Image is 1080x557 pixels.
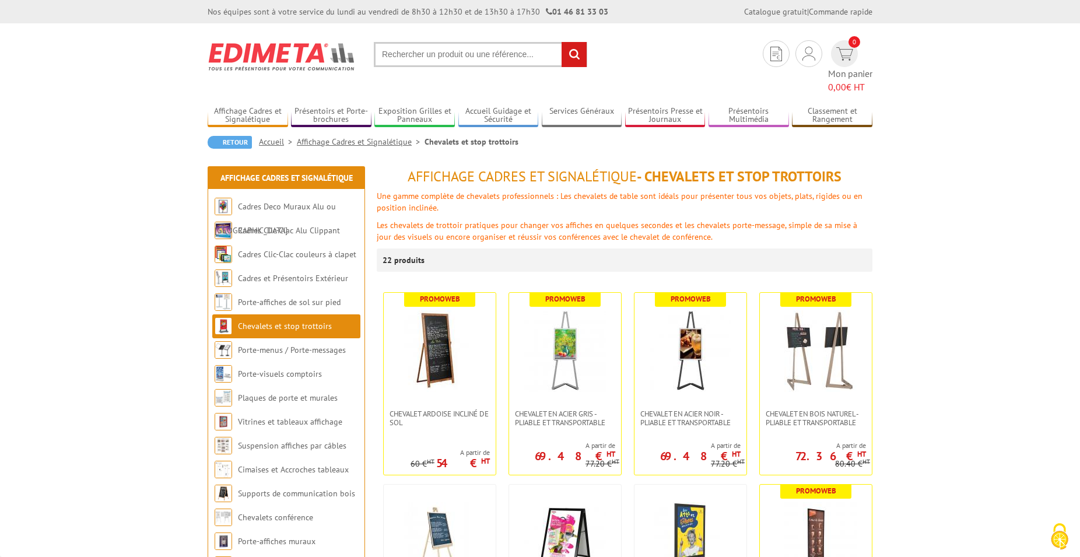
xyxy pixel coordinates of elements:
span: 0 [848,36,860,48]
sup: HT [612,457,619,465]
a: Commande rapide [809,6,872,17]
a: Chevalets et stop trottoirs [238,321,332,331]
h1: - Chevalets et stop trottoirs [377,169,872,184]
a: Exposition Grilles et Panneaux [374,106,455,125]
img: Cimaises et Accroches tableaux [215,461,232,478]
a: Accueil [259,136,297,147]
a: Suspension affiches par câbles [238,440,346,451]
img: Chevalet en bois naturel - Pliable et transportable [775,310,857,392]
a: Classement et Rangement [792,106,872,125]
span: A partir de [634,441,741,450]
a: devis rapide 0 Mon panier 0,00€ HT [828,40,872,94]
span: Chevalet Ardoise incliné de sol [390,409,490,427]
sup: HT [481,456,490,466]
a: Cadres Clic-Clac Alu Clippant [238,225,340,236]
a: Retour [208,136,252,149]
a: Porte-menus / Porte-messages [238,345,346,355]
sup: HT [857,449,866,459]
img: devis rapide [802,47,815,61]
img: Chevalet en Acier noir - Pliable et transportable [650,310,731,392]
a: Accueil Guidage et Sécurité [458,106,539,125]
a: Porte-affiches muraux [238,536,315,547]
img: Chevalets et stop trottoirs [215,317,232,335]
img: Supports de communication bois [215,485,232,502]
span: A partir de [411,448,490,457]
a: Chevalets conférence [238,512,313,523]
a: Chevalet Ardoise incliné de sol [384,409,496,427]
input: rechercher [562,42,587,67]
img: Plaques de porte et murales [215,389,232,407]
a: Affichage Cadres et Signalétique [297,136,425,147]
a: Chevalet en Acier noir - Pliable et transportable [634,409,746,427]
img: Porte-affiches muraux [215,533,232,550]
span: Les chevalets de trottoir pratiques pour changer vos affiches en quelques secondes et les chevale... [377,220,857,242]
span: Chevalet en bois naturel - Pliable et transportable [766,409,866,427]
img: Porte-visuels comptoirs [215,365,232,383]
span: Mon panier [828,67,872,94]
img: Chevalets conférence [215,509,232,526]
a: Affichage Cadres et Signalétique [220,173,353,183]
b: Promoweb [545,294,585,304]
a: Vitrines et tableaux affichage [238,416,342,427]
b: Promoweb [671,294,711,304]
sup: HT [606,449,615,459]
a: Chevalet en Acier gris - Pliable et transportable [509,409,621,427]
span: 0,00 [828,81,846,93]
b: Promoweb [796,486,836,496]
sup: HT [862,457,870,465]
li: Chevalets et stop trottoirs [425,136,518,148]
img: Porte-affiches de sol sur pied [215,293,232,311]
strong: 01 46 81 33 03 [546,6,608,17]
p: 77.20 € [711,460,745,468]
sup: HT [732,449,741,459]
sup: HT [427,457,434,465]
a: Présentoirs Multimédia [709,106,789,125]
img: devis rapide [770,47,782,61]
span: A partir de [760,441,866,450]
img: Cookies (fenêtre modale) [1045,522,1074,551]
img: Chevalet Ardoise incliné de sol [399,310,481,392]
div: Nos équipes sont à votre service du lundi au vendredi de 8h30 à 12h30 et de 13h30 à 17h30 [208,6,608,17]
p: 80.40 € [835,460,870,468]
a: Supports de communication bois [238,488,355,499]
span: € HT [828,80,872,94]
img: Vitrines et tableaux affichage [215,413,232,430]
a: Plaques de porte et murales [238,393,338,403]
p: 77.20 € [585,460,619,468]
b: Promoweb [420,294,460,304]
img: Chevalet en Acier gris - Pliable et transportable [524,310,606,392]
button: Cookies (fenêtre modale) [1039,517,1080,557]
sup: HT [737,457,745,465]
a: Catalogue gratuit [744,6,807,17]
a: Porte-visuels comptoirs [238,369,322,379]
a: Affichage Cadres et Signalétique [208,106,288,125]
a: Porte-affiches de sol sur pied [238,297,341,307]
img: Cadres et Présentoirs Extérieur [215,269,232,287]
input: Rechercher un produit ou une référence... [374,42,587,67]
img: devis rapide [836,47,853,61]
a: Services Généraux [542,106,622,125]
a: Chevalet en bois naturel - Pliable et transportable [760,409,872,427]
img: Cadres Deco Muraux Alu ou Bois [215,198,232,215]
span: Chevalet en Acier noir - Pliable et transportable [640,409,741,427]
p: 72.36 € [795,453,866,460]
p: 69.48 € [660,453,741,460]
a: Présentoirs et Porte-brochures [291,106,371,125]
a: Cadres Clic-Clac couleurs à clapet [238,249,356,260]
p: 60 € [411,460,434,468]
b: Promoweb [796,294,836,304]
span: Chevalet en Acier gris - Pliable et transportable [515,409,615,427]
img: Suspension affiches par câbles [215,437,232,454]
a: Présentoirs Presse et Journaux [625,106,706,125]
p: 69.48 € [535,453,615,460]
img: Cadres Clic-Clac couleurs à clapet [215,246,232,263]
div: | [744,6,872,17]
a: Cimaises et Accroches tableaux [238,464,349,475]
a: Cadres Deco Muraux Alu ou [GEOGRAPHIC_DATA] [215,201,336,236]
span: A partir de [509,441,615,450]
p: 22 produits [383,248,426,272]
span: Affichage Cadres et Signalétique [408,167,637,185]
img: Edimeta [208,35,356,78]
span: Une gamme complète de chevalets professionnels : Les chevalets de table sont idéals pour présente... [377,191,862,213]
img: Porte-menus / Porte-messages [215,341,232,359]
